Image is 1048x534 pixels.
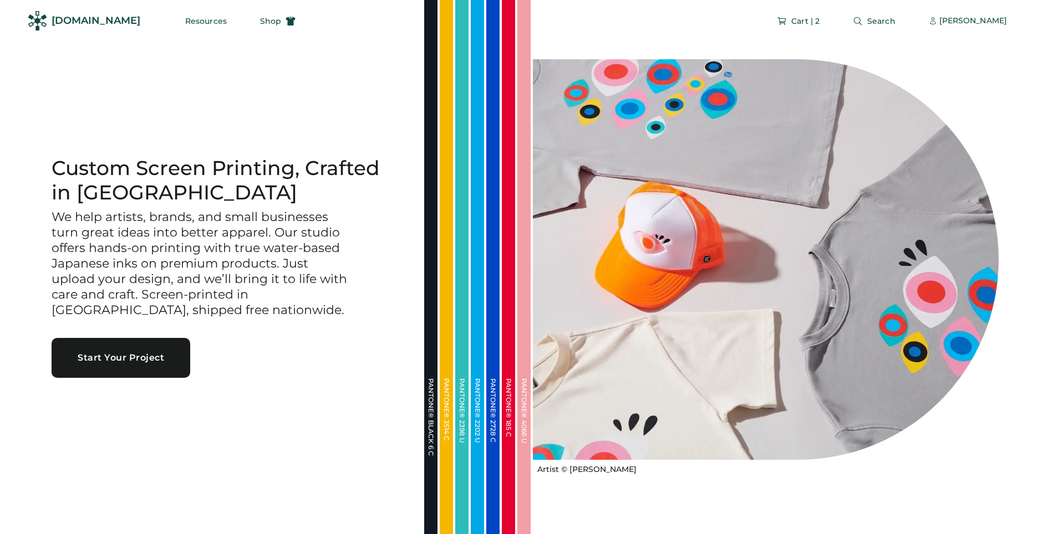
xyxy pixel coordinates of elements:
button: Resources [172,10,240,32]
img: Rendered Logo - Screens [28,11,47,30]
a: Artist © [PERSON_NAME] [533,460,637,475]
div: PANTONE® 2728 C [490,378,496,489]
iframe: Front Chat [995,484,1043,532]
div: Artist © [PERSON_NAME] [537,464,637,475]
button: Cart | 2 [764,10,833,32]
div: [DOMAIN_NAME] [52,14,140,28]
div: PANTONE® 185 C [505,378,512,489]
div: PANTONE® 2398 U [459,378,465,489]
span: Cart | 2 [791,17,820,25]
h1: Custom Screen Printing, Crafted in [GEOGRAPHIC_DATA] [52,156,398,205]
button: Search [840,10,909,32]
button: Shop [247,10,309,32]
button: Start Your Project [52,338,190,378]
h3: We help artists, brands, and small businesses turn great ideas into better apparel. Our studio of... [52,209,351,318]
span: Shop [260,17,281,25]
div: PANTONE® 2202 U [474,378,481,489]
div: PANTONE® 4066 U [521,378,527,489]
span: Search [867,17,896,25]
div: PANTONE® 3514 C [443,378,450,489]
div: [PERSON_NAME] [939,16,1007,27]
div: PANTONE® BLACK 6 C [428,378,434,489]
